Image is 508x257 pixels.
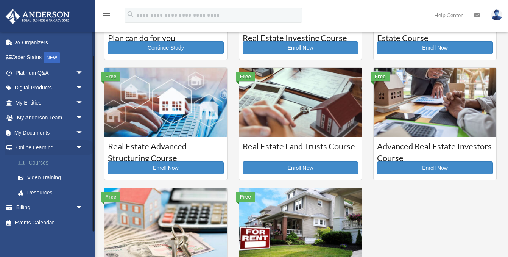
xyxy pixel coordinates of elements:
[102,13,111,20] a: menu
[377,141,493,160] h3: Advanced Real Estate Investors Course
[5,110,95,125] a: My Anderson Teamarrow_drop_down
[11,170,95,185] a: Video Training
[101,72,120,81] div: Free
[5,125,95,140] a: My Documentsarrow_drop_down
[243,141,358,160] h3: Real Estate Land Trusts Course
[76,80,91,96] span: arrow_drop_down
[5,140,95,155] a: Online Learningarrow_drop_down
[377,20,493,39] h3: Using Your Entity for Real Estate Course
[5,50,95,66] a: Order StatusNEW
[76,125,91,141] span: arrow_drop_down
[108,20,224,39] h3: Learn what your Retirement Plan can do for you
[11,155,95,170] a: Courses
[243,20,358,39] h3: Using Retirement Funds for Real Estate Investing Course
[5,65,95,80] a: Platinum Q&Aarrow_drop_down
[5,215,95,230] a: Events Calendar
[377,161,493,174] a: Enroll Now
[377,41,493,54] a: Enroll Now
[3,9,72,24] img: Anderson Advisors Platinum Portal
[108,41,224,54] a: Continue Study
[236,72,255,81] div: Free
[243,161,358,174] a: Enroll Now
[101,192,120,202] div: Free
[5,200,95,215] a: Billingarrow_drop_down
[102,11,111,20] i: menu
[243,41,358,54] a: Enroll Now
[5,35,95,50] a: Tax Organizers
[126,10,135,19] i: search
[76,110,91,126] span: arrow_drop_down
[5,95,95,110] a: My Entitiesarrow_drop_down
[76,95,91,111] span: arrow_drop_down
[76,140,91,156] span: arrow_drop_down
[108,141,224,160] h3: Real Estate Advanced Structuring Course
[44,52,60,63] div: NEW
[5,80,95,96] a: Digital Productsarrow_drop_down
[11,185,95,200] a: Resources
[76,65,91,81] span: arrow_drop_down
[371,72,390,81] div: Free
[236,192,255,202] div: Free
[76,200,91,216] span: arrow_drop_down
[108,161,224,174] a: Enroll Now
[491,9,502,20] img: User Pic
